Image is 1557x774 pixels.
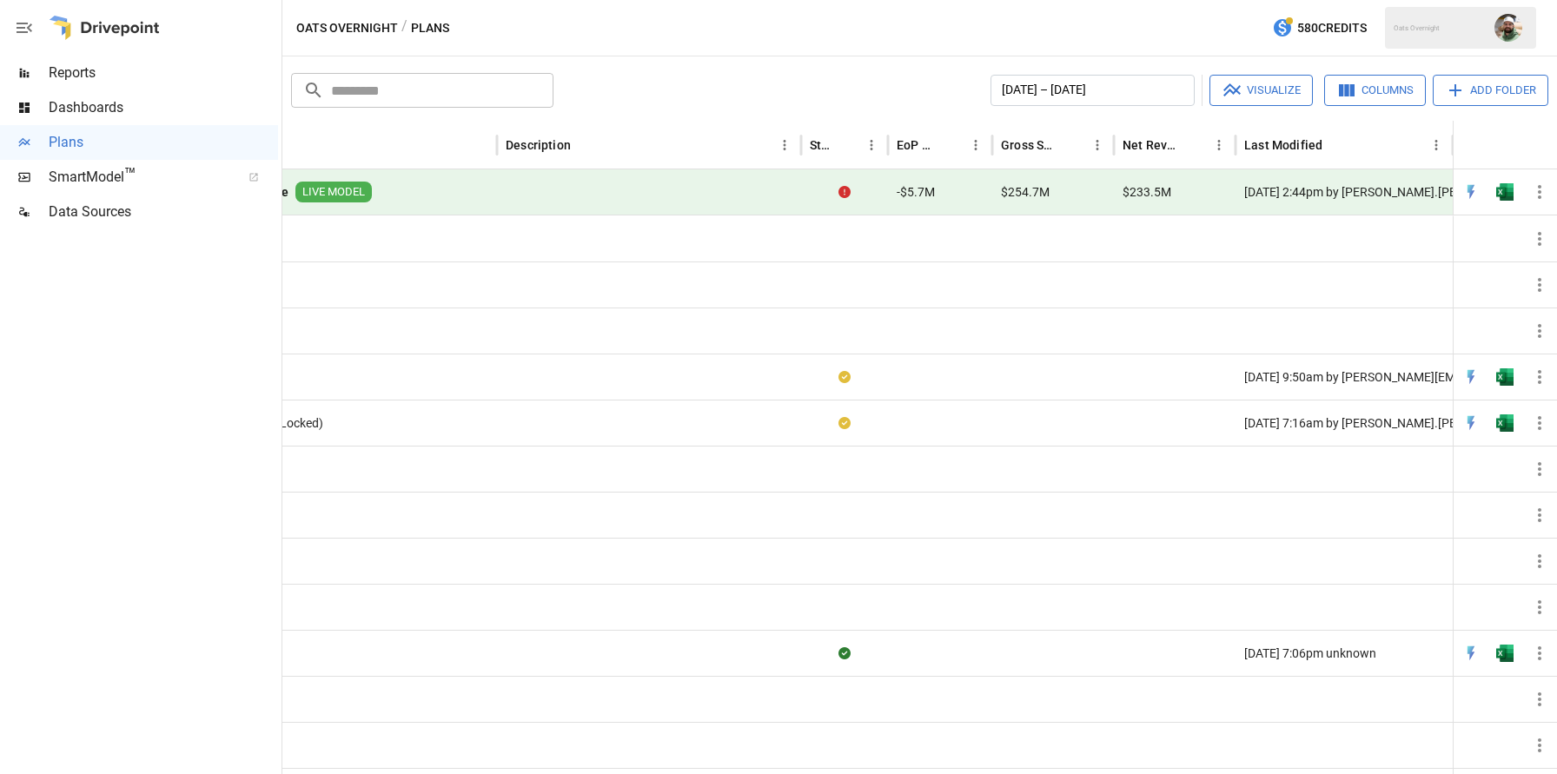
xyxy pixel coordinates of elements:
div: Open in Quick Edit [1462,645,1480,662]
div: Open in Excel [1496,414,1514,432]
span: SmartModel [49,167,229,188]
button: Net Revenue column menu [1207,133,1231,157]
div: Last Modified [1244,138,1322,152]
span: Dashboards [49,97,278,118]
img: excel-icon.76473adf.svg [1496,414,1514,432]
div: Error during sync. [838,183,851,201]
button: Add Folder [1433,75,1548,106]
button: 580Credits [1265,12,1374,44]
div: [DATE] 7:06pm unknown [1236,630,1453,676]
button: Gross Sales column menu [1085,133,1110,157]
button: Sort [1324,133,1348,157]
div: Your plan has changes in Excel that are not reflected in the Drivepoint Data Warehouse, select "S... [838,368,851,386]
div: Status [810,138,833,152]
div: Oats Overnight [1394,24,1484,32]
div: Gross Sales [1001,138,1059,152]
button: Sort [1061,133,1085,157]
div: Open in Excel [1496,368,1514,386]
div: Open in Quick Edit [1462,368,1480,386]
img: quick-edit-flash.b8aec18c.svg [1462,183,1480,201]
button: Sort [1183,133,1207,157]
span: -$5.7M [897,183,935,201]
span: 580 Credits [1297,17,1367,39]
span: Reports [49,63,278,83]
button: Visualize [1209,75,1313,106]
button: Description column menu [772,133,797,157]
img: quick-edit-flash.b8aec18c.svg [1462,368,1480,386]
span: $254.7M [1001,183,1050,201]
img: quick-edit-flash.b8aec18c.svg [1462,645,1480,662]
div: Your plan has changes in Excel that are not reflected in the Drivepoint Data Warehouse, select "S... [838,414,851,432]
button: Sort [835,133,859,157]
div: EoP Cash [897,138,938,152]
button: Oats Overnight [296,17,398,39]
span: Data Sources [49,202,278,222]
button: Sort [573,133,597,157]
img: quick-edit-flash.b8aec18c.svg [1462,414,1480,432]
button: Last Modified column menu [1424,133,1448,157]
img: excel-icon.76473adf.svg [1496,183,1514,201]
button: Sort [939,133,964,157]
div: [DATE] 2:44pm by [PERSON_NAME].[PERSON_NAME] undefined [1236,169,1453,215]
div: Open in Excel [1496,183,1514,201]
div: Description [506,138,571,152]
div: Open in Quick Edit [1462,414,1480,432]
button: Sort [1533,133,1557,157]
button: Status column menu [859,133,884,157]
img: excel-icon.76473adf.svg [1496,368,1514,386]
div: Sync complete [838,645,851,662]
span: $233.5M [1123,183,1171,201]
button: EoP Cash column menu [964,133,988,157]
button: Columns [1324,75,1426,106]
div: [DATE] 9:50am by [PERSON_NAME][EMAIL_ADDRESS][DOMAIN_NAME] undefined [1236,354,1453,400]
span: ™ [124,164,136,186]
img: excel-icon.76473adf.svg [1496,645,1514,662]
button: [DATE] – [DATE] [991,75,1195,106]
div: Open in Quick Edit [1462,183,1480,201]
div: Open in Excel [1496,645,1514,662]
span: LIVE MODEL [295,184,372,201]
div: [DATE] 7:16am by [PERSON_NAME].[PERSON_NAME] undefined [1236,400,1453,446]
span: Plans [49,132,278,153]
div: Net Revenue [1123,138,1181,152]
div: / [401,17,407,39]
